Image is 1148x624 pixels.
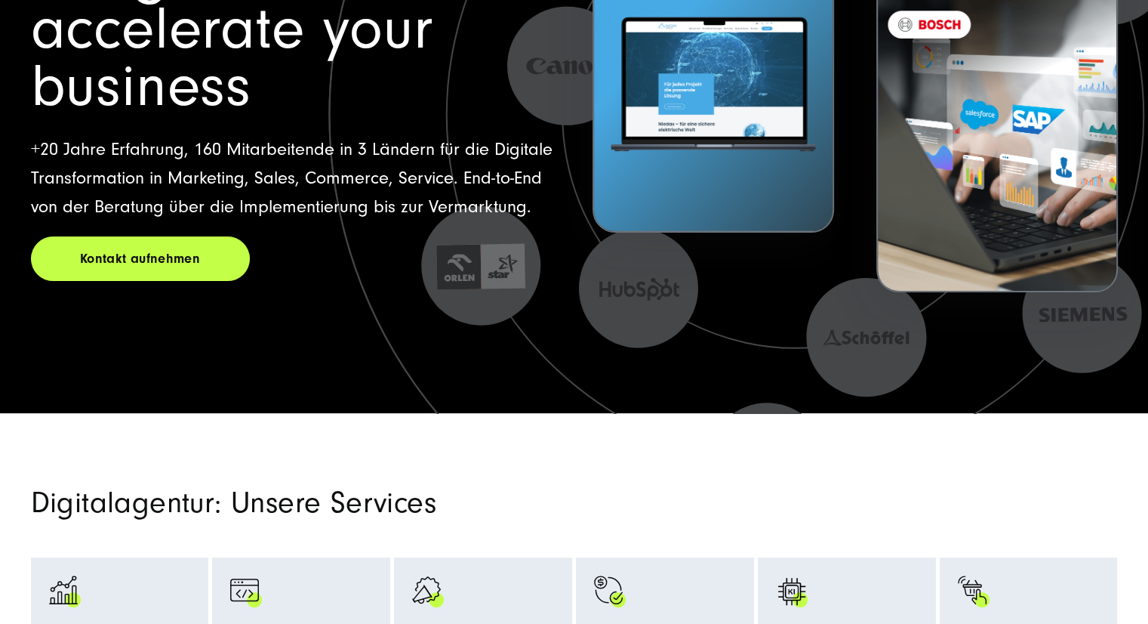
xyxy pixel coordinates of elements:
[31,489,748,517] h2: Digitalagentur: Unsere Services
[31,135,556,221] p: +20 Jahre Erfahrung, 160 Mitarbeitende in 3 Ländern für die Digitale Transformation in Marketing,...
[31,236,250,281] a: Kontakt aufnehmen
